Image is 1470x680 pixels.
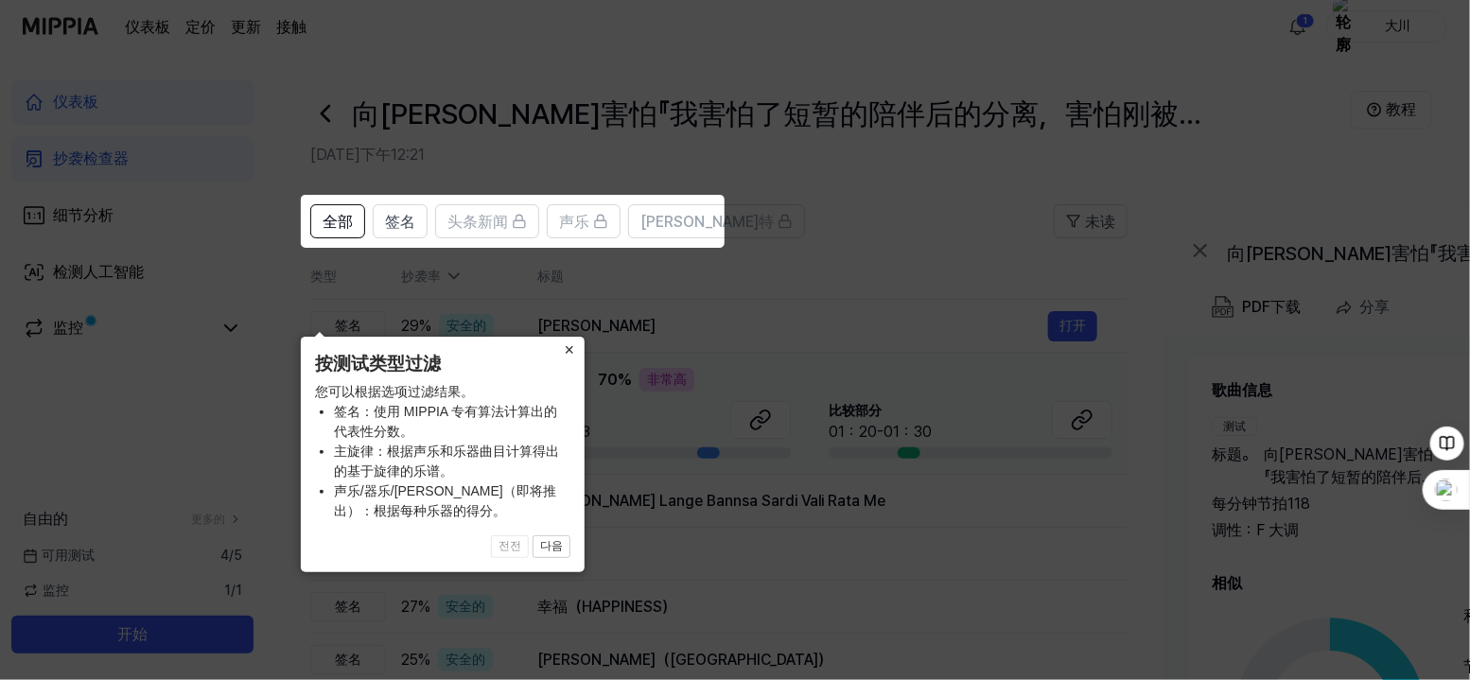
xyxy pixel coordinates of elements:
font: 签名：使用 MIPPIA 专有算法计算出的代表性分数。 [334,404,557,439]
button: 全部 [310,204,365,238]
button: 전전 [491,535,529,558]
font: 전전 [499,539,521,552]
font: 다음 [540,539,563,552]
button: 다음 [533,535,570,558]
font: [PERSON_NAME]特 [640,213,774,231]
font: 签名 [385,213,415,231]
button: 声乐 [547,204,621,238]
font: 您可以根据选项过滤结果。 [315,384,474,399]
button: 签名 [373,204,428,238]
button: [PERSON_NAME]特 [628,204,805,238]
font: × [565,340,575,359]
font: 声乐/器乐/[PERSON_NAME]（即将推出）：根据每种乐器的得分。 [334,483,556,518]
font: 全部 [323,213,353,231]
font: 主旋律：根据声乐和乐器曲目计算得出的基于旋律的乐谱。 [334,444,559,479]
font: 按测试类型过滤 [315,354,441,374]
button: 关闭 [554,337,585,363]
button: 头条新闻 [435,204,539,238]
font: 头条新闻 [447,213,508,231]
font: 声乐 [559,213,589,231]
